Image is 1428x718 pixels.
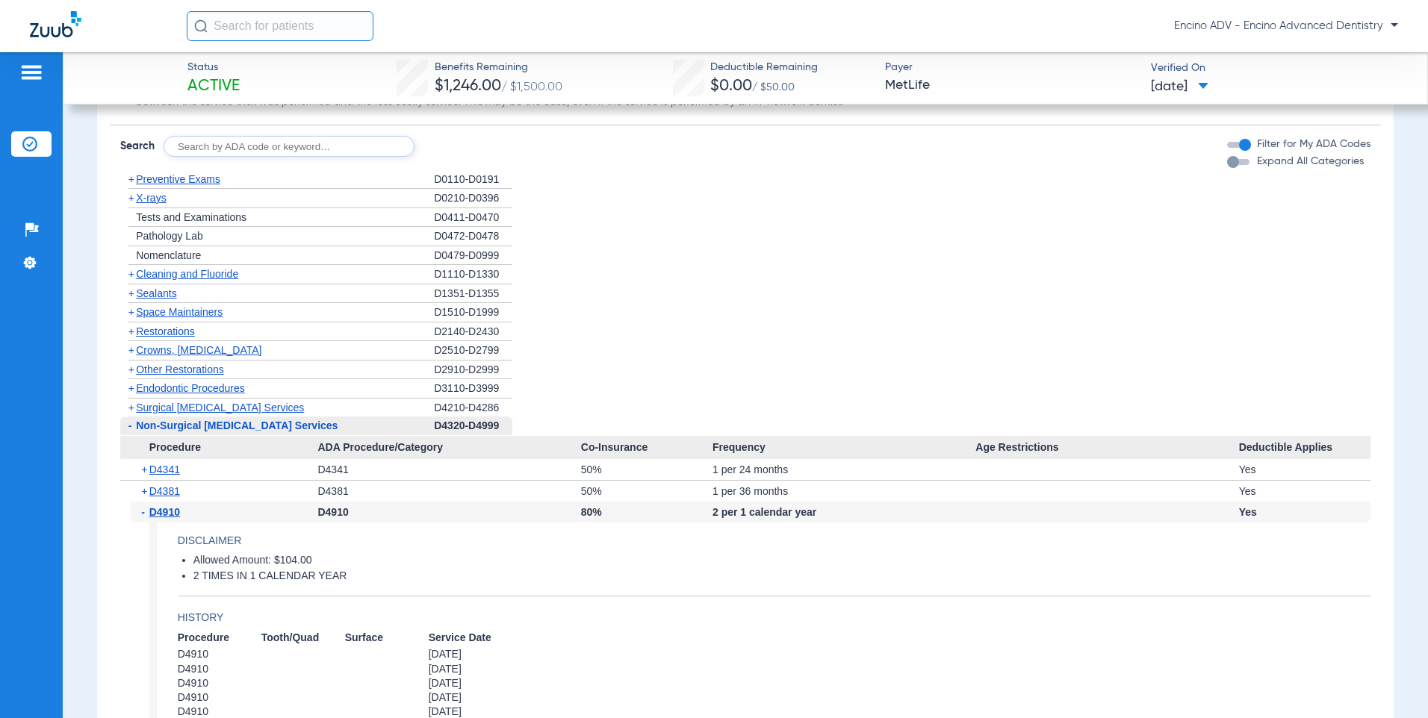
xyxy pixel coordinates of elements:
[975,436,1238,460] span: Age Restrictions
[136,268,238,280] span: Cleaning and Fluoride
[187,11,373,41] input: Search for patients
[149,506,180,518] span: D4910
[710,78,752,94] span: $0.00
[434,416,512,436] div: D4320-D4999
[434,189,512,208] div: D0210-D0396
[581,502,713,522] div: 80%
[1239,459,1370,480] div: Yes
[136,249,201,261] span: Nomenclature
[1239,502,1370,522] div: Yes
[178,533,1370,549] h4: Disclaimer
[149,463,180,475] span: D4341
[141,502,149,522] span: -
[136,173,220,185] span: Preventive Exams
[1174,19,1398,34] span: Encino ADV - Encino Advanced Dentistry
[434,208,512,228] div: D0411-D0470
[128,344,134,356] span: +
[136,419,338,431] span: Non-Surgical [MEDICAL_DATA] Services
[434,303,512,322] div: D1510-D1999
[178,690,261,705] span: D4910
[885,60,1138,75] span: Payer
[30,11,81,37] img: Zuub Logo
[128,325,134,337] span: +
[193,554,1370,567] li: Allowed Amount: $104.00
[261,631,345,645] span: Tooth/Quad
[317,459,580,480] div: D4341
[713,436,975,460] span: Frequency
[885,76,1138,95] span: MetLife
[752,82,795,93] span: / $50.00
[434,265,512,284] div: D1110-D1330
[317,481,580,502] div: D4381
[713,502,975,522] div: 2 per 1 calendar year
[178,676,261,690] span: D4910
[1254,137,1370,152] label: Filter for My ADA Codes
[581,436,713,460] span: Co-Insurance
[434,284,512,304] div: D1351-D1355
[164,136,415,157] input: Search by ADA code or keyword…
[136,192,166,204] span: X-rays
[710,60,818,75] span: Deductible Remaining
[434,170,512,190] div: D0110-D0191
[128,419,132,431] span: -
[581,459,713,480] div: 50%
[1151,60,1404,76] span: Verified On
[128,382,134,394] span: +
[136,402,304,413] span: Surgical [MEDICAL_DATA] Services
[429,690,512,705] span: [DATE]
[120,139,155,154] span: Search
[136,306,223,318] span: Space Maintainers
[429,676,512,690] span: [DATE]
[136,344,261,356] span: Crowns, [MEDICAL_DATA]
[1239,436,1370,460] span: Deductible Applies
[581,481,713,502] div: 50%
[128,402,134,413] span: +
[429,662,512,676] span: [DATE]
[141,459,149,480] span: +
[128,173,134,185] span: +
[429,647,512,661] span: [DATE]
[317,436,580,460] span: ADA Procedure/Category
[434,379,512,399] div: D3110-D3999
[434,341,512,360] div: D2510-D2799
[149,485,180,497] span: D4381
[136,230,203,242] span: Pathology Lab
[435,78,501,94] span: $1,246.00
[19,63,43,81] img: hamburger-icon
[713,459,975,480] div: 1 per 24 months
[345,631,429,645] span: Surface
[120,436,317,460] span: Procedure
[434,399,512,417] div: D4210-D4286
[141,481,149,502] span: +
[187,76,240,97] span: Active
[128,192,134,204] span: +
[178,610,1370,625] h4: History
[1353,646,1428,718] iframe: Chat Widget
[501,81,562,93] span: / $1,500.00
[434,227,512,246] div: D0472-D0478
[317,502,580,522] div: D4910
[435,60,562,75] span: Benefits Remaining
[136,287,176,299] span: Sealants
[193,569,1370,583] li: 2 TIMES IN 1 CALENDAR YEAR
[1151,78,1208,96] span: [DATE]
[136,382,245,394] span: Endodontic Procedures
[136,363,224,375] span: Other Restorations
[194,19,208,33] img: Search Icon
[178,662,261,676] span: D4910
[178,647,261,661] span: D4910
[1239,481,1370,502] div: Yes
[429,631,512,645] span: Service Date
[178,631,261,645] span: Procedure
[434,360,512,380] div: D2910-D2999
[128,268,134,280] span: +
[128,363,134,375] span: +
[128,306,134,318] span: +
[434,322,512,342] div: D2140-D2430
[1257,156,1364,166] span: Expand All Categories
[713,481,975,502] div: 1 per 36 months
[434,246,512,266] div: D0479-D0999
